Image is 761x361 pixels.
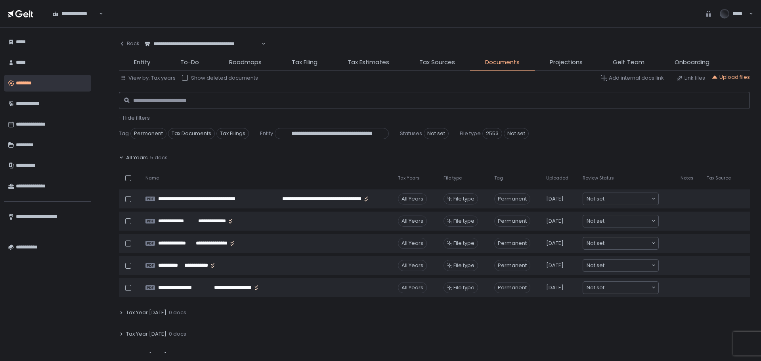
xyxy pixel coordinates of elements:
span: Permanent [494,193,530,204]
div: Search for option [48,6,103,22]
span: Permanent [494,238,530,249]
input: Search for option [604,284,651,292]
div: All Years [398,238,427,249]
div: All Years [398,260,427,271]
span: Not set [587,195,604,203]
span: Notes [681,175,694,181]
span: Tax Sources [419,58,455,67]
span: Tag [119,130,129,137]
div: Search for option [583,215,658,227]
input: Search for option [260,40,261,48]
span: Tax Documents [168,128,215,139]
span: Not set [587,262,604,269]
span: [DATE] [546,218,564,225]
div: Back [119,40,140,47]
span: File type [453,218,474,225]
div: All Years [398,282,427,293]
input: Search for option [604,262,651,269]
span: Roadmaps [229,58,262,67]
span: Permanent [130,128,166,139]
span: [DATE] [546,284,564,291]
input: Search for option [604,217,651,225]
span: Name [145,175,159,181]
span: Tax Filings [216,128,249,139]
span: File type [444,175,462,181]
div: All Years [398,216,427,227]
span: Not set [587,217,604,225]
span: [DATE] [546,262,564,269]
span: Review Status [583,175,614,181]
span: Permanent [494,216,530,227]
span: - Hide filters [119,114,150,122]
button: - Hide filters [119,115,150,122]
span: Not set [587,239,604,247]
span: [DATE] [546,240,564,247]
span: File type [453,195,474,202]
span: Tag [494,175,503,181]
span: File type [453,284,474,291]
div: All Years [398,193,427,204]
span: Tax Source [707,175,731,181]
span: Statuses [400,130,422,137]
span: Not set [587,284,604,292]
input: Search for option [604,239,651,247]
div: Search for option [583,237,658,249]
span: Projections [550,58,583,67]
span: To-Do [180,58,199,67]
span: Tax Filing [292,58,317,67]
span: Tax Year [DATE] [126,352,166,359]
button: Add internal docs link [601,74,664,82]
button: Upload files [711,74,750,81]
span: All Years [126,154,148,161]
span: 0 docs [169,309,186,316]
span: Permanent [494,260,530,271]
input: Search for option [604,195,651,203]
button: Link files [677,74,705,82]
span: Tax Year [DATE] [126,330,166,338]
span: Uploaded [546,175,568,181]
span: 0 docs [169,330,186,338]
span: File type [460,130,481,137]
span: 5 docs [150,154,168,161]
span: [DATE] [546,195,564,202]
span: Onboarding [675,58,709,67]
div: Search for option [583,193,658,205]
span: Tax Years [398,175,420,181]
span: Entity [134,58,150,67]
div: Search for option [583,260,658,271]
button: Back [119,36,140,52]
span: Tax Year [DATE] [126,309,166,316]
span: Documents [485,58,520,67]
div: Search for option [140,36,266,52]
span: Not set [424,128,449,139]
span: Tax Estimates [348,58,389,67]
span: Gelt Team [613,58,644,67]
span: 4 docs [169,352,187,359]
span: Not set [504,128,529,139]
span: File type [453,262,474,269]
span: Entity [260,130,273,137]
button: View by: Tax years [120,74,176,82]
span: 2553 [482,128,502,139]
span: Permanent [494,282,530,293]
span: File type [453,240,474,247]
div: Search for option [583,282,658,294]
